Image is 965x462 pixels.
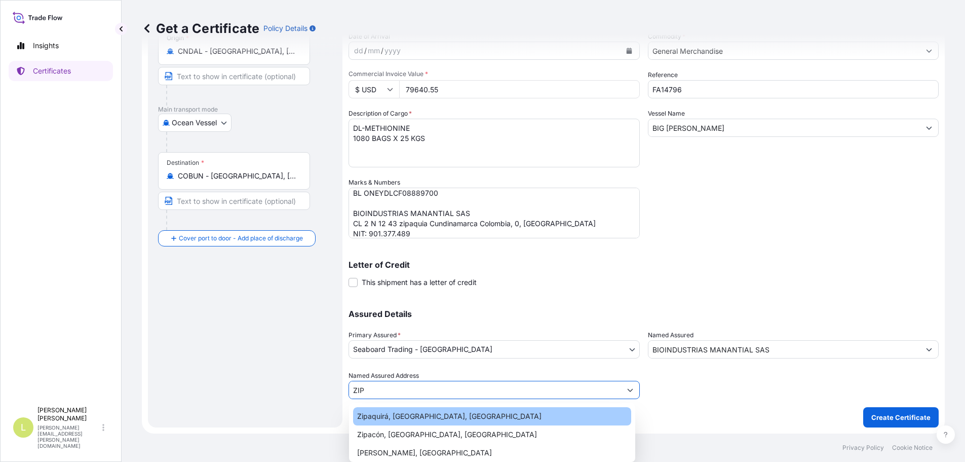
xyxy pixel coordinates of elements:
label: Vessel Name [648,109,685,119]
button: Show suggestions [920,119,938,137]
button: Show suggestions [920,340,938,359]
p: Letter of Credit [349,261,939,269]
button: Select transport [158,114,231,132]
input: Assured Name [648,340,920,359]
label: Named Assured Address [349,371,419,381]
p: Policy Details [263,23,307,33]
label: Named Assured [648,330,693,340]
button: Show suggestions [621,381,639,399]
input: Named Assured Address [349,381,621,399]
input: Text to appear on certificate [158,192,310,210]
label: Description of Cargo [349,109,412,119]
label: Reference [648,70,678,80]
input: Type to search vessel name or IMO [648,119,920,137]
span: L [21,422,26,433]
div: Zipaquirá, [GEOGRAPHIC_DATA], [GEOGRAPHIC_DATA] [353,407,631,425]
p: [PERSON_NAME] [PERSON_NAME] [37,406,100,422]
input: Destination [178,171,297,181]
p: Privacy Policy [842,444,884,452]
div: Zipacón, [GEOGRAPHIC_DATA], [GEOGRAPHIC_DATA] [353,425,631,444]
p: Assured Details [349,310,939,318]
div: [PERSON_NAME], [GEOGRAPHIC_DATA] [353,444,631,462]
span: This shipment has a letter of credit [362,277,477,288]
label: Marks & Numbers [349,177,400,188]
span: Commercial Invoice Value [349,70,640,78]
div: Destination [167,159,204,167]
p: [PERSON_NAME][EMAIL_ADDRESS][PERSON_NAME][DOMAIN_NAME] [37,424,100,449]
p: Get a Certificate [142,20,259,37]
p: Insights [33,41,59,51]
p: Cookie Notice [892,444,933,452]
input: Enter amount [399,80,640,98]
input: Enter booking reference [648,80,939,98]
span: Ocean Vessel [172,118,217,128]
span: Cover port to door - Add place of discharge [179,233,303,243]
span: Seaboard Trading - [GEOGRAPHIC_DATA] [353,344,492,354]
p: Create Certificate [871,412,931,422]
input: Text to appear on certificate [158,67,310,85]
p: Main transport mode [158,105,332,114]
p: Certificates [33,66,71,76]
span: Primary Assured [349,330,401,340]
